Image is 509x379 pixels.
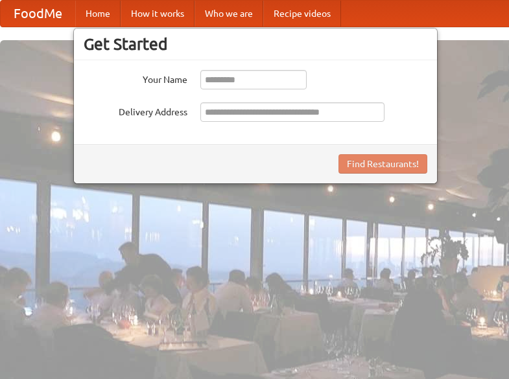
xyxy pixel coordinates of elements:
[75,1,121,27] a: Home
[195,1,263,27] a: Who we are
[121,1,195,27] a: How it works
[84,70,187,86] label: Your Name
[338,154,427,174] button: Find Restaurants!
[84,102,187,119] label: Delivery Address
[1,1,75,27] a: FoodMe
[84,34,427,54] h3: Get Started
[263,1,341,27] a: Recipe videos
